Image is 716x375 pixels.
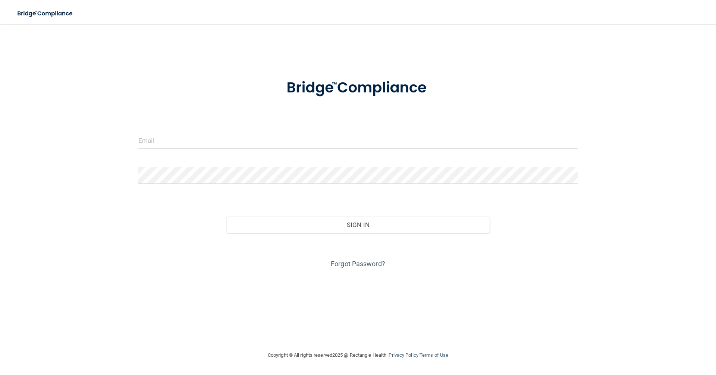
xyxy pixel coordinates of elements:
a: Forgot Password? [331,260,385,268]
img: bridge_compliance_login_screen.278c3ca4.svg [271,69,445,107]
input: Email [138,132,578,149]
button: Sign In [226,217,490,233]
img: bridge_compliance_login_screen.278c3ca4.svg [11,6,80,21]
div: Copyright © All rights reserved 2025 @ Rectangle Health | | [222,343,494,367]
a: Privacy Policy [389,352,418,358]
a: Terms of Use [420,352,448,358]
